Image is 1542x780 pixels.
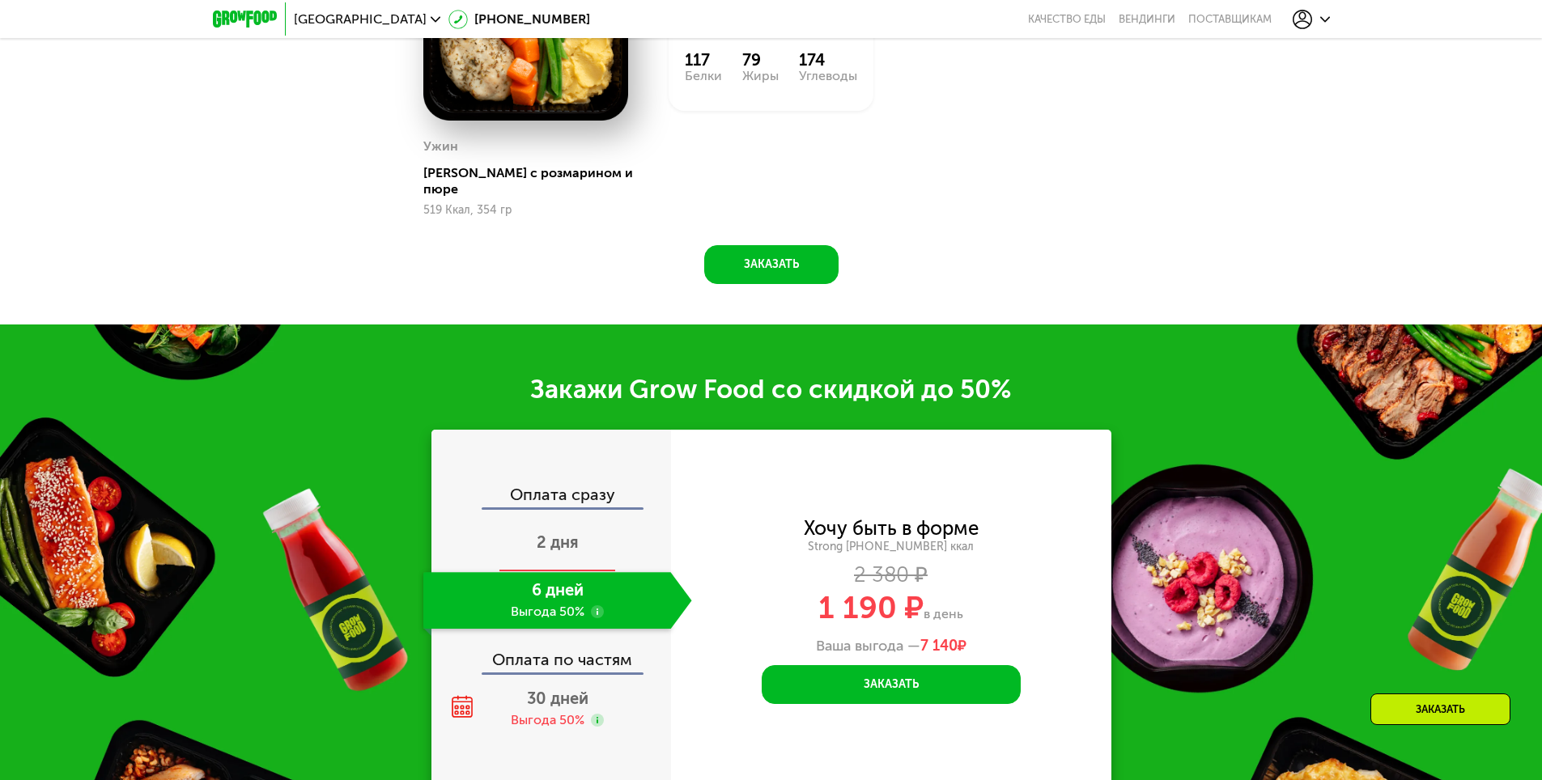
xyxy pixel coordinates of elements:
[685,50,722,70] div: 117
[537,532,579,552] span: 2 дня
[818,589,924,626] span: 1 190 ₽
[527,689,588,708] span: 30 дней
[1119,13,1175,26] a: Вендинги
[685,70,722,83] div: Белки
[799,50,857,70] div: 174
[671,566,1111,584] div: 2 380 ₽
[448,10,590,29] a: [PHONE_NUMBER]
[1028,13,1106,26] a: Качество еды
[1370,693,1510,725] div: Заказать
[762,665,1021,704] button: Заказать
[433,635,671,672] div: Оплата по частям
[1188,13,1272,26] div: поставщикам
[671,540,1111,554] div: Strong [PHONE_NUMBER] ккал
[433,486,671,507] div: Оплата сразу
[742,70,779,83] div: Жиры
[511,711,584,729] div: Выгода 50%
[799,70,857,83] div: Углеводы
[294,13,427,26] span: [GEOGRAPHIC_DATA]
[924,606,963,621] span: в день
[704,245,839,284] button: Заказать
[423,134,458,159] div: Ужин
[920,638,966,655] span: ₽
[920,637,958,655] span: 7 140
[423,165,641,197] div: [PERSON_NAME] с розмарином и пюре
[423,204,628,217] div: 519 Ккал, 354 гр
[742,50,779,70] div: 79
[671,638,1111,655] div: Ваша выгода —
[804,519,979,537] div: Хочу быть в форме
